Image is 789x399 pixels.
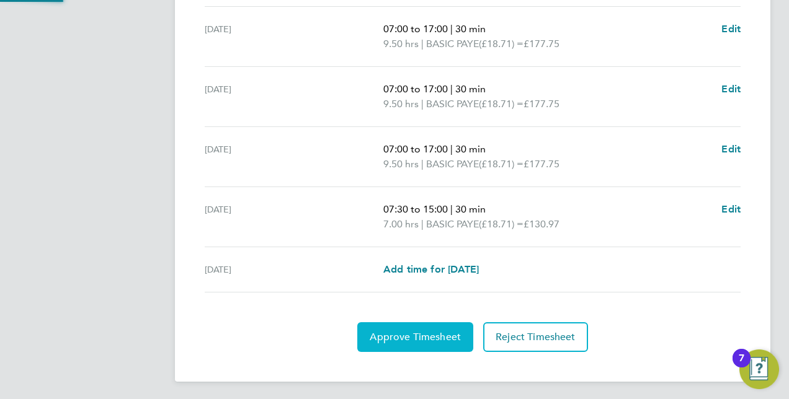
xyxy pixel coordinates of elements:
[426,37,479,51] span: BASIC PAYE
[450,23,453,35] span: |
[421,38,424,50] span: |
[426,97,479,112] span: BASIC PAYE
[721,142,741,157] a: Edit
[524,38,559,50] span: £177.75
[205,202,383,232] div: [DATE]
[721,82,741,97] a: Edit
[383,263,479,275] span: Add time for [DATE]
[205,142,383,172] div: [DATE]
[739,349,779,389] button: Open Resource Center, 7 new notifications
[524,98,559,110] span: £177.75
[421,158,424,170] span: |
[479,158,524,170] span: (£18.71) =
[721,23,741,35] span: Edit
[479,218,524,230] span: (£18.71) =
[426,217,479,232] span: BASIC PAYE
[383,262,479,277] a: Add time for [DATE]
[483,322,588,352] button: Reject Timesheet
[455,23,486,35] span: 30 min
[524,158,559,170] span: £177.75
[721,143,741,155] span: Edit
[383,203,448,215] span: 07:30 to 15:00
[739,358,744,374] div: 7
[721,22,741,37] a: Edit
[370,331,461,343] span: Approve Timesheet
[496,331,576,343] span: Reject Timesheet
[455,83,486,95] span: 30 min
[421,218,424,230] span: |
[421,98,424,110] span: |
[450,203,453,215] span: |
[455,203,486,215] span: 30 min
[205,22,383,51] div: [DATE]
[205,82,383,112] div: [DATE]
[450,143,453,155] span: |
[383,83,448,95] span: 07:00 to 17:00
[383,218,419,230] span: 7.00 hrs
[426,157,479,172] span: BASIC PAYE
[721,83,741,95] span: Edit
[383,38,419,50] span: 9.50 hrs
[455,143,486,155] span: 30 min
[383,158,419,170] span: 9.50 hrs
[524,218,559,230] span: £130.97
[721,202,741,217] a: Edit
[205,262,383,277] div: [DATE]
[357,322,473,352] button: Approve Timesheet
[383,143,448,155] span: 07:00 to 17:00
[450,83,453,95] span: |
[383,23,448,35] span: 07:00 to 17:00
[479,98,524,110] span: (£18.71) =
[721,203,741,215] span: Edit
[383,98,419,110] span: 9.50 hrs
[479,38,524,50] span: (£18.71) =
